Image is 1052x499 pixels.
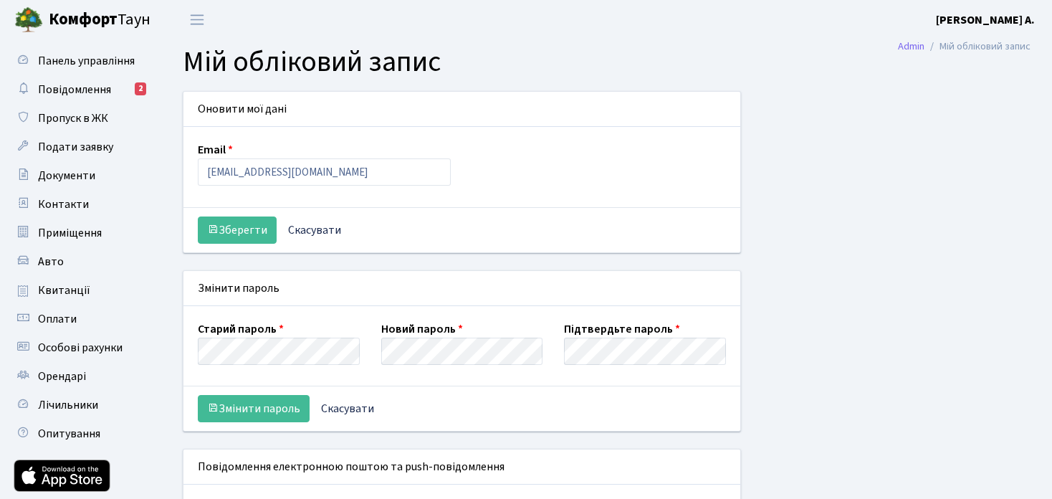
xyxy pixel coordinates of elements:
button: Зберегти [198,217,277,244]
span: Таун [49,8,150,32]
span: Лічильники [38,397,98,413]
a: Опитування [7,419,150,448]
label: Email [198,141,233,158]
nav: breadcrumb [876,32,1052,62]
span: Квитанції [38,282,90,298]
h1: Мій обліковий запис [183,45,1031,80]
div: Змінити пароль [183,271,740,306]
label: Новий пароль [381,320,463,338]
span: Контакти [38,196,89,212]
span: Повідомлення [38,82,111,98]
a: Admin [898,39,924,54]
span: Особові рахунки [38,340,123,356]
label: Старий пароль [198,320,284,338]
img: logo.png [14,6,43,34]
a: Лічильники [7,391,150,419]
a: Панель управління [7,47,150,75]
a: Повідомлення2 [7,75,150,104]
a: Подати заявку [7,133,150,161]
a: Приміщення [7,219,150,247]
a: [PERSON_NAME] А. [936,11,1035,29]
a: Квитанції [7,276,150,305]
b: Комфорт [49,8,118,31]
a: Орендарі [7,362,150,391]
a: Оплати [7,305,150,333]
a: Авто [7,247,150,276]
a: Контакти [7,190,150,219]
div: 2 [135,82,146,95]
span: Подати заявку [38,139,113,155]
a: Особові рахунки [7,333,150,362]
label: Підтвердьте пароль [564,320,680,338]
button: Змінити пароль [198,395,310,422]
b: [PERSON_NAME] А. [936,12,1035,28]
span: Орендарі [38,369,86,384]
span: Пропуск в ЖК [38,110,108,126]
span: Приміщення [38,225,102,241]
span: Авто [38,254,64,270]
a: Документи [7,161,150,190]
span: Документи [38,168,95,184]
a: Скасувати [279,217,350,244]
span: Оплати [38,311,77,327]
span: Панель управління [38,53,135,69]
li: Мій обліковий запис [924,39,1031,54]
a: Скасувати [312,395,383,422]
div: Повідомлення електронною поштою та push-повідомлення [183,450,740,485]
span: Опитування [38,426,100,442]
div: Оновити мої дані [183,92,740,127]
button: Переключити навігацію [179,8,215,32]
a: Пропуск в ЖК [7,104,150,133]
